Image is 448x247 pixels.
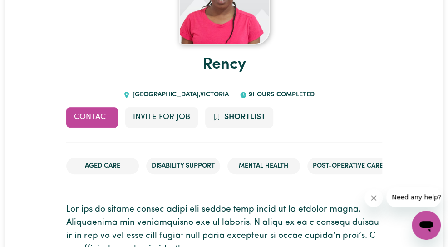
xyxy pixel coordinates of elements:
[364,189,383,207] iframe: Close message
[247,91,315,98] span: 9 hours completed
[224,113,266,121] span: Shortlist
[205,107,274,127] button: Add to shortlist
[412,211,441,240] iframe: Button to launch messaging window
[307,158,389,175] li: Post-operative care
[5,6,55,14] span: Need any help?
[146,158,220,175] li: Disability Support
[66,107,118,127] button: Contact
[130,91,229,98] span: [GEOGRAPHIC_DATA] , Victoria
[66,158,139,175] li: Aged Care
[125,107,198,127] button: Invite for Job
[202,57,246,73] a: Rency
[227,158,300,175] li: Mental Health
[386,187,441,207] iframe: Message from company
